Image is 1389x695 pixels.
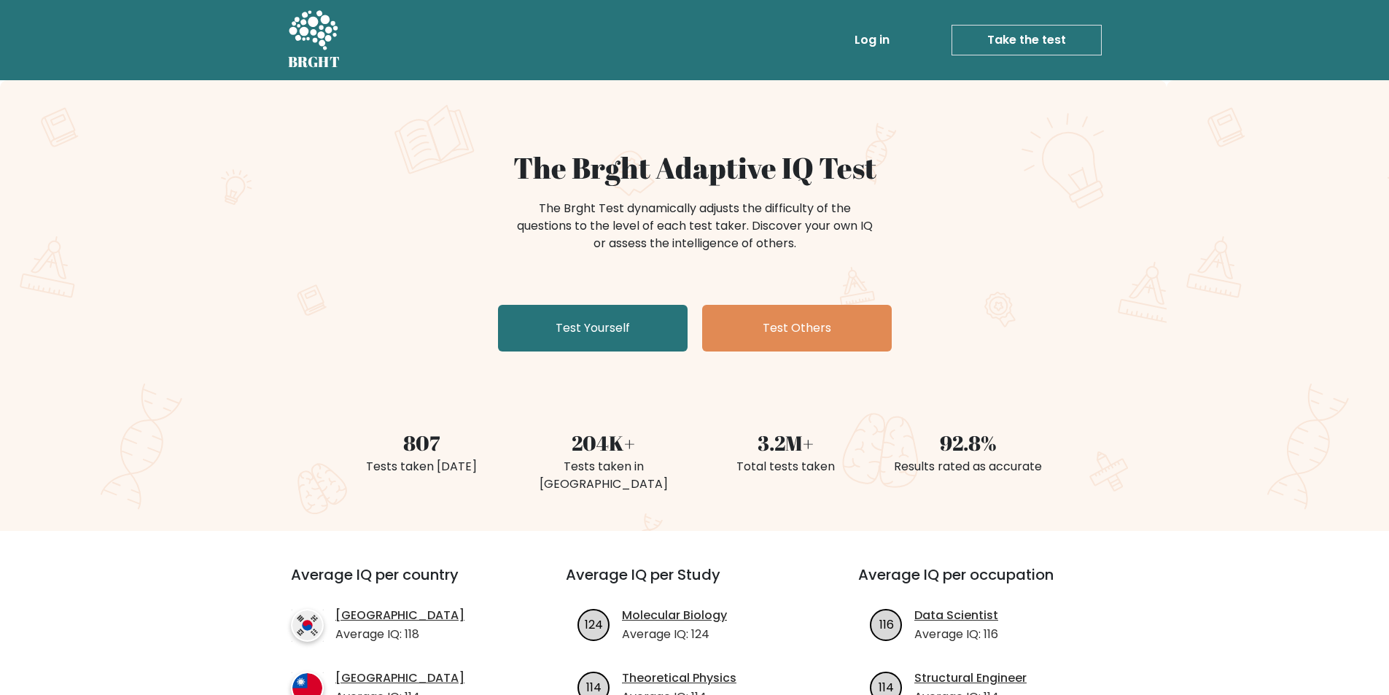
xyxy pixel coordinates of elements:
[513,200,877,252] div: The Brght Test dynamically adjusts the difficulty of the questions to the level of each test take...
[339,458,504,475] div: Tests taken [DATE]
[566,566,823,601] h3: Average IQ per Study
[914,669,1027,687] a: Structural Engineer
[914,607,998,624] a: Data Scientist
[339,150,1051,185] h1: The Brght Adaptive IQ Test
[498,305,688,352] a: Test Yourself
[291,609,324,642] img: country
[849,26,895,55] a: Log in
[879,678,894,695] text: 114
[622,607,727,624] a: Molecular Biology
[335,607,464,624] a: [GEOGRAPHIC_DATA]
[622,626,727,643] p: Average IQ: 124
[291,566,513,601] h3: Average IQ per country
[585,616,603,632] text: 124
[622,669,736,687] a: Theoretical Physics
[521,427,686,458] div: 204K+
[914,626,998,643] p: Average IQ: 116
[704,427,868,458] div: 3.2M+
[704,458,868,475] div: Total tests taken
[702,305,892,352] a: Test Others
[288,53,341,71] h5: BRGHT
[886,458,1051,475] div: Results rated as accurate
[339,427,504,458] div: 807
[952,25,1102,55] a: Take the test
[288,6,341,74] a: BRGHT
[858,566,1116,601] h3: Average IQ per occupation
[335,669,464,687] a: [GEOGRAPHIC_DATA]
[586,678,602,695] text: 114
[879,616,894,632] text: 116
[335,626,464,643] p: Average IQ: 118
[886,427,1051,458] div: 92.8%
[521,458,686,493] div: Tests taken in [GEOGRAPHIC_DATA]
